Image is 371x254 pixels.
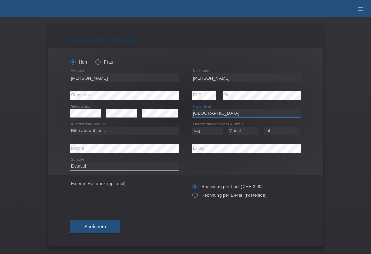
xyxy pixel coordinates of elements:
label: Frau [95,59,113,65]
input: Herr [70,59,75,64]
button: Speichern [70,220,120,233]
input: Frau [95,59,100,64]
label: Rechnung per Post (CHF 2.90) [192,184,263,189]
h1: Kunde hinzufügen [70,36,301,44]
span: Speichern [84,224,106,229]
a: menu [354,7,368,11]
label: Rechnung per E-Mail (kostenlos) [192,193,266,198]
input: Rechnung per Post (CHF 2.90) [192,184,197,193]
i: menu [357,5,364,12]
label: Herr [70,59,88,65]
input: Rechnung per E-Mail (kostenlos) [192,193,197,201]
